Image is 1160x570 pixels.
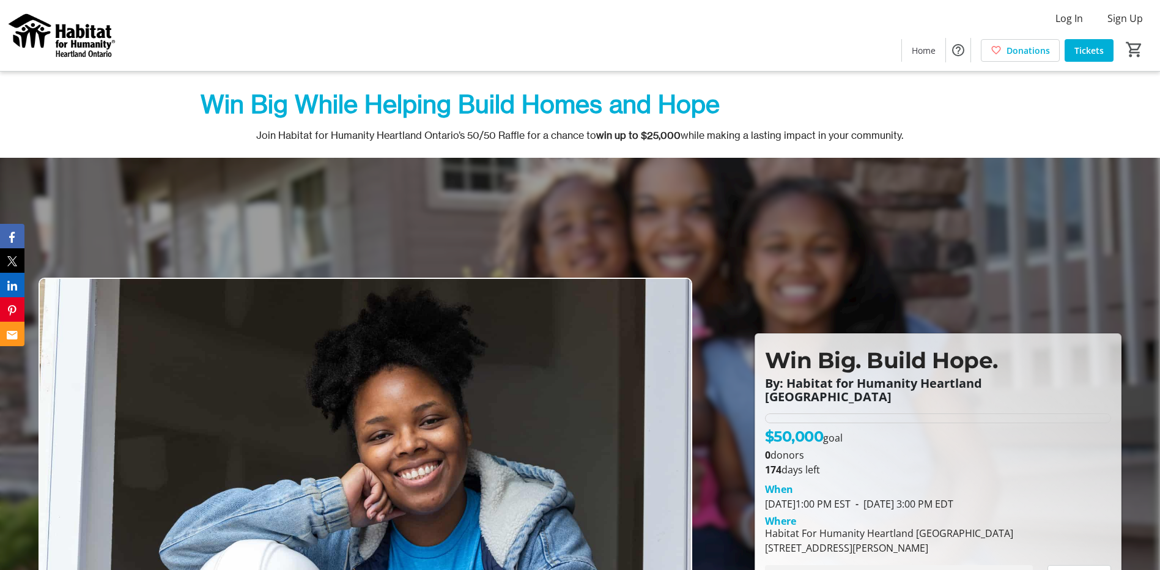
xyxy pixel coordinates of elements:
a: Tickets [1065,39,1114,62]
div: Habitat For Humanity Heartland [GEOGRAPHIC_DATA] [765,526,1013,541]
p: goal [765,426,843,448]
span: Sign Up [1107,11,1143,26]
div: Where [765,516,796,526]
div: 0% of fundraising goal reached [765,413,1111,423]
span: Tickets [1074,44,1104,57]
b: 0 [765,448,770,462]
span: - [851,497,863,511]
button: Cart [1123,39,1145,61]
button: Log In [1046,9,1093,28]
a: Home [902,39,945,62]
span: 174 [765,463,781,476]
span: Log In [1055,11,1083,26]
button: Help [946,38,970,62]
span: [DATE] 3:00 PM EDT [851,497,953,511]
p: days left [765,462,1111,477]
img: Habitat for Humanity Heartland Ontario's Logo [7,5,116,66]
div: When [765,482,793,497]
span: $50,000 [765,427,824,445]
p: By: Habitat for Humanity Heartland [GEOGRAPHIC_DATA] [765,377,1111,404]
p: donors [765,448,1111,462]
strong: win up to $25,000 [596,129,681,142]
span: Donations [1007,44,1050,57]
a: Donations [981,39,1060,62]
div: [STREET_ADDRESS][PERSON_NAME] [765,541,1013,555]
span: while making a lasting impact in your community. [681,129,903,142]
button: Sign Up [1098,9,1153,28]
p: Win Big. Build Hope. [765,344,1111,377]
span: Home [912,44,936,57]
span: [DATE] 1:00 PM EST [765,497,851,511]
span: Win Big While Helping Build Homes and Hope [201,89,720,119]
span: Join Habitat for Humanity Heartland Ontario’s 50/50 Raffle for a chance to [256,129,596,142]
